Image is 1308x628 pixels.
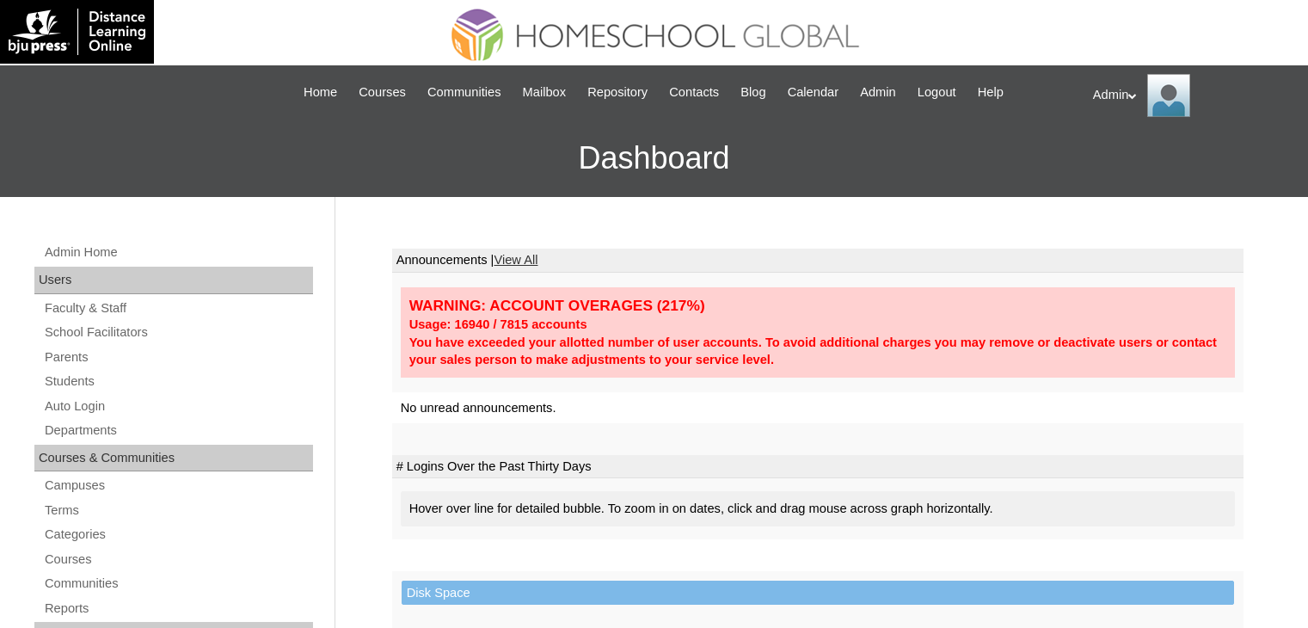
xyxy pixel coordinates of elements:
[419,83,510,102] a: Communities
[295,83,346,102] a: Home
[579,83,656,102] a: Repository
[43,500,313,521] a: Terms
[860,83,896,102] span: Admin
[851,83,905,102] a: Admin
[669,83,719,102] span: Contacts
[523,83,567,102] span: Mailbox
[732,83,774,102] a: Blog
[392,249,1244,273] td: Announcements |
[43,298,313,319] a: Faculty & Staff
[43,242,313,263] a: Admin Home
[304,83,337,102] span: Home
[43,420,313,441] a: Departments
[43,322,313,343] a: School Facilitators
[1147,74,1190,117] img: Admin Homeschool Global
[359,83,406,102] span: Courses
[409,317,587,331] strong: Usage: 16940 / 7815 accounts
[587,83,648,102] span: Repository
[494,253,537,267] a: View All
[409,334,1226,369] div: You have exceeded your allotted number of user accounts. To avoid additional charges you may remo...
[1093,74,1291,117] div: Admin
[43,371,313,392] a: Students
[427,83,501,102] span: Communities
[43,396,313,417] a: Auto Login
[43,598,313,619] a: Reports
[9,9,145,55] img: logo-white.png
[43,475,313,496] a: Campuses
[740,83,765,102] span: Blog
[9,120,1299,197] h3: Dashboard
[909,83,965,102] a: Logout
[779,83,847,102] a: Calendar
[918,83,956,102] span: Logout
[392,455,1244,479] td: # Logins Over the Past Thirty Days
[401,491,1235,526] div: Hover over line for detailed bubble. To zoom in on dates, click and drag mouse across graph horiz...
[409,296,1226,316] div: WARNING: ACCOUNT OVERAGES (217%)
[43,573,313,594] a: Communities
[350,83,415,102] a: Courses
[43,549,313,570] a: Courses
[660,83,728,102] a: Contacts
[43,524,313,545] a: Categories
[392,392,1244,424] td: No unread announcements.
[978,83,1004,102] span: Help
[969,83,1012,102] a: Help
[402,581,1234,606] td: Disk Space
[514,83,575,102] a: Mailbox
[788,83,838,102] span: Calendar
[34,267,313,294] div: Users
[43,347,313,368] a: Parents
[34,445,313,472] div: Courses & Communities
